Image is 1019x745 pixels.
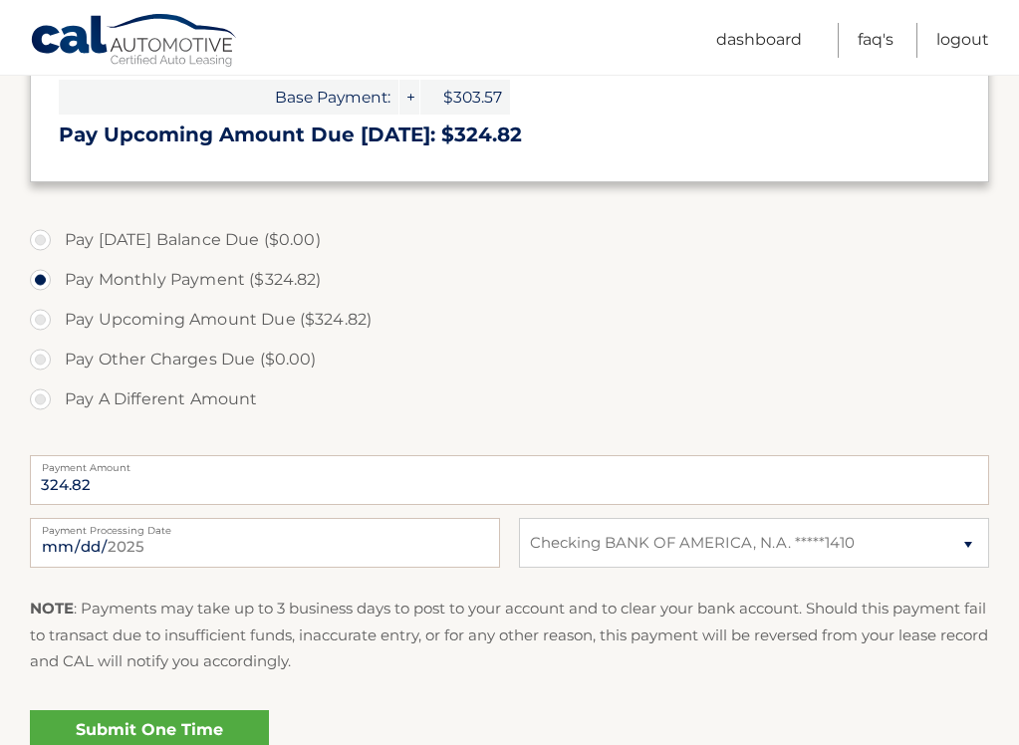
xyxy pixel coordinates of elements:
span: + [399,80,419,115]
label: Pay [DATE] Balance Due ($0.00) [30,220,989,260]
h3: Pay Upcoming Amount Due [DATE]: $324.82 [59,123,960,147]
input: Payment Date [30,518,500,568]
span: $303.57 [420,80,510,115]
label: Pay A Different Amount [30,379,989,419]
a: Cal Automotive [30,13,239,71]
a: Logout [936,23,989,58]
span: Base Payment: [59,80,398,115]
label: Pay Monthly Payment ($324.82) [30,260,989,300]
p: : Payments may take up to 3 business days to post to your account and to clear your bank account.... [30,596,989,674]
label: Pay Upcoming Amount Due ($324.82) [30,300,989,340]
input: Payment Amount [30,455,989,505]
a: Dashboard [716,23,802,58]
a: FAQ's [858,23,893,58]
strong: NOTE [30,599,74,618]
label: Payment Amount [30,455,989,471]
label: Payment Processing Date [30,518,500,534]
label: Pay Other Charges Due ($0.00) [30,340,989,379]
